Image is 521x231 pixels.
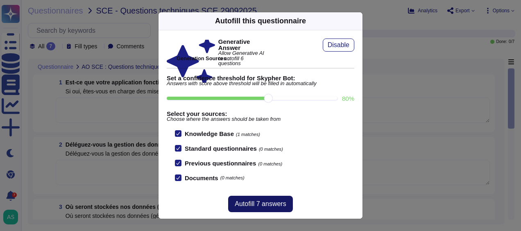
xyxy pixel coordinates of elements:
button: Disable [323,38,354,52]
b: Standard questionnaires [185,145,257,152]
span: Allow Generative AI to autofill 6 questions [218,51,267,66]
span: Autofill 7 answers [235,201,286,207]
span: (0 matches) [258,161,282,166]
label: 80 % [342,95,354,102]
span: (0 matches) [259,147,283,152]
span: Choose where the answers should be taken from [167,117,354,122]
b: Set a confidence threshold for Skypher Bot: [167,75,354,81]
span: (1 matches) [236,132,260,137]
span: Disable [328,42,349,48]
b: Generative Answer [218,38,267,51]
button: Autofill 7 answers [228,196,292,212]
b: Knowledge Base [185,130,234,137]
b: Generation Sources : [177,55,229,61]
b: Select your sources: [167,111,354,117]
span: Answers with score above threshold will be filled in automatically [167,81,354,86]
b: Previous questionnaires [185,160,256,167]
div: Autofill this questionnaire [215,16,306,27]
b: Documents [185,175,218,181]
span: (0 matches) [220,176,245,180]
